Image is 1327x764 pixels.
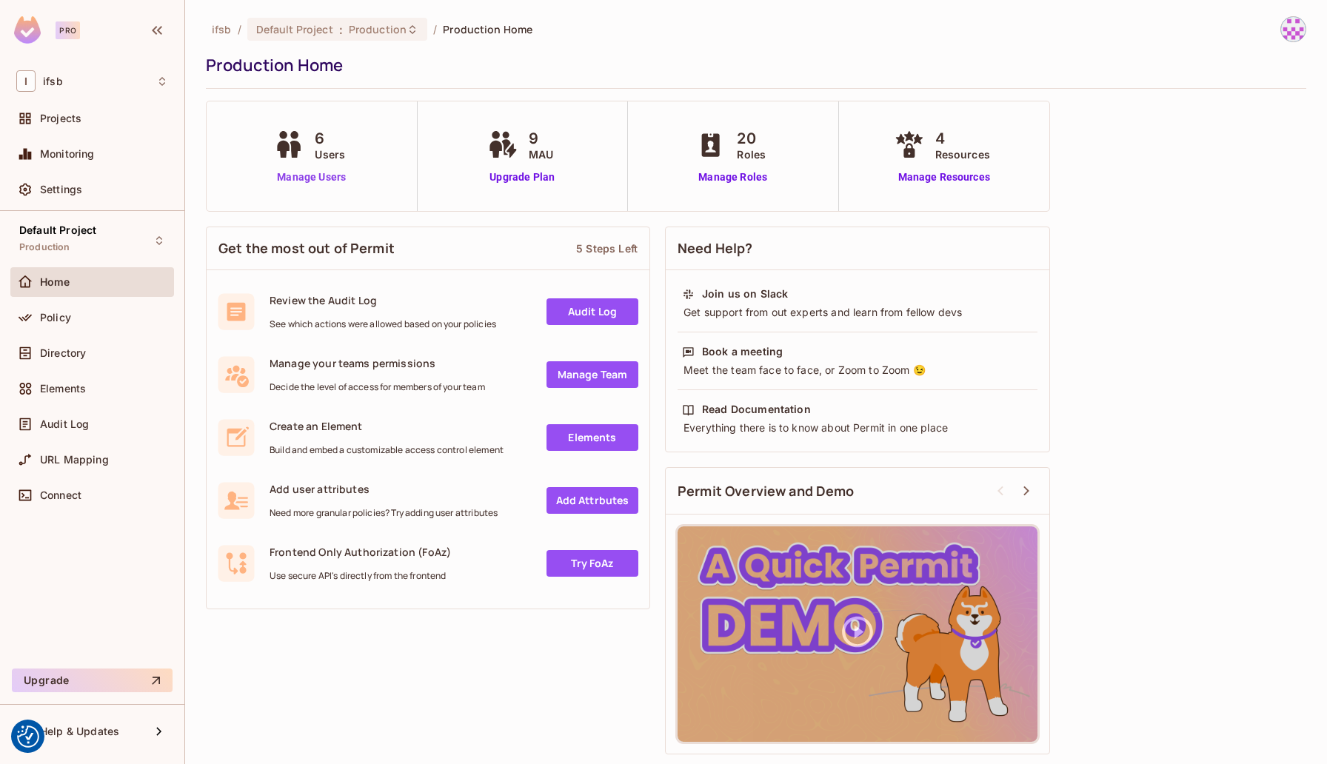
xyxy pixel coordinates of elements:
[17,726,39,748] button: Consent Preferences
[529,127,553,150] span: 9
[40,113,81,124] span: Projects
[443,22,532,36] span: Production Home
[16,70,36,92] span: I
[315,127,345,150] span: 6
[484,170,561,185] a: Upgrade Plan
[238,22,241,36] li: /
[40,489,81,501] span: Connect
[43,76,63,87] span: Workspace: ifsb
[682,305,1033,320] div: Get support from out experts and learn from fellow devs
[702,344,783,359] div: Book a meeting
[270,444,504,456] span: Build and embed a customizable access control element
[40,418,89,430] span: Audit Log
[19,224,96,236] span: Default Project
[270,570,451,582] span: Use secure API's directly from the frontend
[40,148,95,160] span: Monitoring
[14,16,41,44] img: SReyMgAAAABJRU5ErkJggg==
[270,170,352,185] a: Manage Users
[40,454,109,466] span: URL Mapping
[270,293,496,307] span: Review the Audit Log
[682,420,1033,435] div: Everything there is to know about Permit in one place
[270,507,498,519] span: Need more granular policies? Try adding user attributes
[678,482,855,500] span: Permit Overview and Demo
[546,487,638,514] a: Add Attrbutes
[206,54,1299,76] div: Production Home
[40,184,82,195] span: Settings
[678,239,753,258] span: Need Help?
[702,286,788,301] div: Join us on Slack
[212,22,232,36] span: the active workspace
[891,170,997,185] a: Manage Resources
[270,356,485,370] span: Manage your teams permissions
[12,668,173,692] button: Upgrade
[546,361,638,388] a: Manage Team
[256,22,333,36] span: Default Project
[546,550,638,577] a: Try FoAz
[315,147,345,162] span: Users
[40,276,70,288] span: Home
[40,312,71,324] span: Policy
[349,22,407,36] span: Production
[270,419,504,433] span: Create an Element
[529,147,553,162] span: MAU
[218,239,395,258] span: Get the most out of Permit
[737,147,766,162] span: Roles
[682,363,1033,378] div: Meet the team face to face, or Zoom to Zoom 😉
[17,726,39,748] img: Revisit consent button
[1281,17,1306,41] img: Artur IFSB
[338,24,344,36] span: :
[692,170,773,185] a: Manage Roles
[546,424,638,451] a: Elements
[270,381,485,393] span: Decide the level of access for members of your team
[56,21,80,39] div: Pro
[433,22,437,36] li: /
[576,241,638,255] div: 5 Steps Left
[702,402,811,417] div: Read Documentation
[40,383,86,395] span: Elements
[270,482,498,496] span: Add user attributes
[546,298,638,325] a: Audit Log
[270,318,496,330] span: See which actions were allowed based on your policies
[270,545,451,559] span: Frontend Only Authorization (FoAz)
[737,127,766,150] span: 20
[19,241,70,253] span: Production
[935,147,990,162] span: Resources
[40,347,86,359] span: Directory
[935,127,990,150] span: 4
[40,726,119,737] span: Help & Updates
